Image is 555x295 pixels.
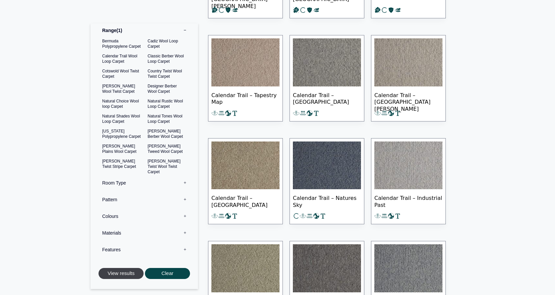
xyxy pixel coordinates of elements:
label: Materials [96,225,193,241]
a: Calendar Trail – Industrial Past [371,138,446,225]
span: Calendar Trail – Tapestry Map [211,86,280,110]
a: Calendar Trail – Natures Sky [290,138,364,225]
button: View results [99,268,144,279]
span: Calendar Trail – [GEOGRAPHIC_DATA] [211,189,280,213]
span: Calendar Trail – Industrial Past [374,189,442,213]
label: Features [96,241,193,258]
a: Calendar Trail – Tapestry Map [208,35,283,121]
a: Calendar Trail – [GEOGRAPHIC_DATA][PERSON_NAME] [371,35,446,121]
label: Range [96,22,193,39]
span: Calendar Trail – Natures Sky [293,189,361,213]
button: Clear [145,268,190,279]
label: Room Type [96,175,193,191]
a: Calendar Trail – [GEOGRAPHIC_DATA] [290,35,364,121]
a: Calendar Trail – [GEOGRAPHIC_DATA] [208,138,283,225]
label: Pattern [96,191,193,208]
span: 1 [117,28,122,33]
span: Calendar Trail – [GEOGRAPHIC_DATA] [293,86,361,110]
label: Colours [96,208,193,225]
span: Calendar Trail – [GEOGRAPHIC_DATA][PERSON_NAME] [374,86,442,110]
